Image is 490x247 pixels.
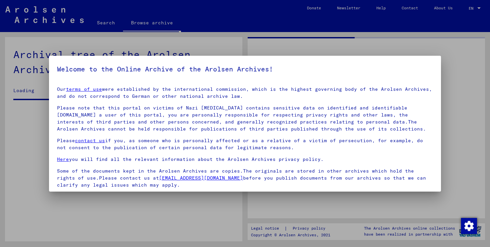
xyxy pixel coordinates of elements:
[75,138,105,144] a: contact us
[57,64,433,74] h5: Welcome to the Online Archive of the Arolsen Archives!
[159,175,243,181] a: [EMAIL_ADDRESS][DOMAIN_NAME]
[57,104,433,133] p: Please note that this portal on victims of Nazi [MEDICAL_DATA] contains sensitive data on identif...
[57,137,433,151] p: Please if you, as someone who is personally affected or as a relative of a victim of persecution,...
[57,156,69,162] a: Here
[57,168,433,189] p: Some of the documents kept in the Arolsen Archives are copies.The originals are stored in other a...
[57,86,433,100] p: Our were established by the international commission, which is the highest governing body of the ...
[461,218,477,234] img: Change consent
[57,156,433,163] p: you will find all the relevant information about the Arolsen Archives privacy policy.
[66,86,102,92] a: terms of use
